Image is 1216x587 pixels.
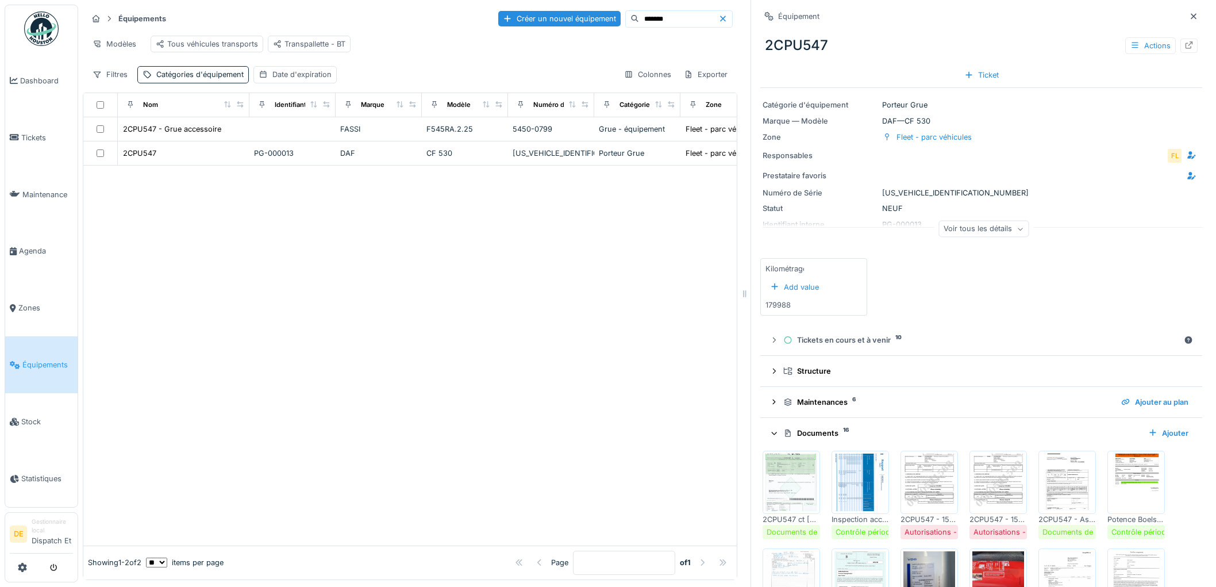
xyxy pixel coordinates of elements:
[123,124,221,135] div: 2CPU547 - Grue accessoire
[767,527,836,538] div: Documents de bord
[763,116,1200,126] div: DAF — CF 530
[1167,148,1183,164] div: FL
[273,39,345,49] div: Transpallette - BT
[361,100,384,110] div: Marque
[679,66,733,83] div: Exporter
[5,336,78,393] a: Équipements
[32,517,73,551] li: Dispatch Et
[1111,527,1181,538] div: Contrôle périodique
[32,517,73,535] div: Gestionnaire local
[426,124,503,135] div: F545RA.2.25
[5,223,78,280] a: Agenda
[533,100,586,110] div: Numéro de Série
[765,360,1198,382] summary: Structure
[143,100,158,110] div: Nom
[1038,514,1096,525] div: 2CPU547 - Ass 2025.pdf
[765,454,817,511] img: d6glzyvlmzsnqr2h7f47k8we1bff
[5,52,78,109] a: Dashboard
[763,203,878,214] div: Statut
[686,148,761,159] div: Fleet - parc véhicules
[513,148,590,159] div: [US_VEHICLE_IDENTIFICATION_NUMBER]
[599,148,676,159] div: Porteur Grue
[19,245,73,256] span: Agenda
[5,280,78,337] a: Zones
[765,329,1198,351] summary: Tickets en cours et à venir10
[551,557,568,568] div: Page
[960,67,1003,83] div: Ticket
[778,11,819,22] div: Équipement
[272,69,332,80] div: Date d'expiration
[10,517,73,554] a: DE Gestionnaire localDispatch Et
[896,132,972,143] div: Fleet - parc véhicules
[5,450,78,507] a: Statistiques
[275,100,330,110] div: Identifiant interne
[765,279,824,295] div: Add value
[22,359,73,370] span: Équipements
[114,13,171,24] strong: Équipements
[763,514,820,525] div: 2CPU547 ct [DATE].pdf
[763,99,878,110] div: Catégorie d'équipement
[765,392,1198,413] summary: Maintenances6Ajouter au plan
[254,148,331,159] div: PG-000013
[5,109,78,166] a: Tickets
[972,454,1024,511] img: gt3xmerckuoyyr0fo67e6v4rb3ds
[903,454,955,511] img: erszpychfb8fxntq7ods15ihypa6
[901,514,958,525] div: 2CPU547 - 15102025 - AUTOROUTES.pdf
[836,527,905,538] div: Contrôle périodique
[447,100,471,110] div: Modèle
[619,100,699,110] div: Catégories d'équipement
[20,75,73,86] span: Dashboard
[1125,37,1176,54] div: Actions
[760,30,1202,60] div: 2CPU547
[5,393,78,450] a: Stock
[686,124,761,135] div: Fleet - parc véhicules
[832,514,889,525] div: Inspection accessoires grue 2CPU547.pdf
[123,148,156,159] div: 2CPU547
[87,36,141,52] div: Modèles
[21,132,73,143] span: Tickets
[763,150,853,161] div: Responsables
[783,335,1179,346] div: Tickets en cours et à venir
[340,148,417,159] div: DAF
[18,302,73,313] span: Zones
[938,221,1029,237] div: Voir tous les détails
[763,203,1200,214] div: NEUF
[783,428,1139,439] div: Documents
[1041,454,1093,511] img: udoi9320lfj6eajv6visf199w38t
[619,66,676,83] div: Colonnes
[763,170,853,181] div: Prestataire favoris
[765,300,791,310] div: 179988
[1144,425,1193,441] div: Ajouter
[1107,514,1165,525] div: Potence Boels n°0421192 - contrôle ok [DATE] .pdf
[763,99,1200,110] div: Porteur Grue
[1042,527,1112,538] div: Documents de bord
[156,69,244,80] div: Catégories d'équipement
[146,557,224,568] div: items per page
[834,454,886,511] img: rbde55l8ejrsgn9558brybj2wnbx
[783,397,1112,408] div: Maintenances
[340,124,417,135] div: FASSI
[10,525,27,543] li: DE
[765,263,804,274] div: Kilométrage
[87,66,133,83] div: Filtres
[969,514,1027,525] div: 2CPU547 - 15102025 - CLASSE 90.pdf
[22,189,73,200] span: Maintenance
[763,132,878,143] div: Zone
[763,116,878,126] div: Marque — Modèle
[765,423,1198,444] summary: Documents16Ajouter
[21,416,73,427] span: Stock
[973,527,1098,538] div: Autorisations - Documents officiels
[599,124,676,135] div: Grue - équipement
[498,11,621,26] div: Créer un nouvel équipement
[763,187,1200,198] div: [US_VEHICLE_IDENTIFICATION_NUMBER]
[706,100,722,110] div: Zone
[763,187,878,198] div: Numéro de Série
[5,166,78,223] a: Maintenance
[21,473,73,484] span: Statistiques
[88,557,141,568] div: Showing 1 - 2 of 2
[1110,454,1162,511] img: r1ltecbyueygj26a0loice7prthh
[513,124,590,135] div: 5450-0799
[783,366,1188,377] div: Structure
[156,39,258,49] div: Tous véhicules transports
[426,148,503,159] div: CF 530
